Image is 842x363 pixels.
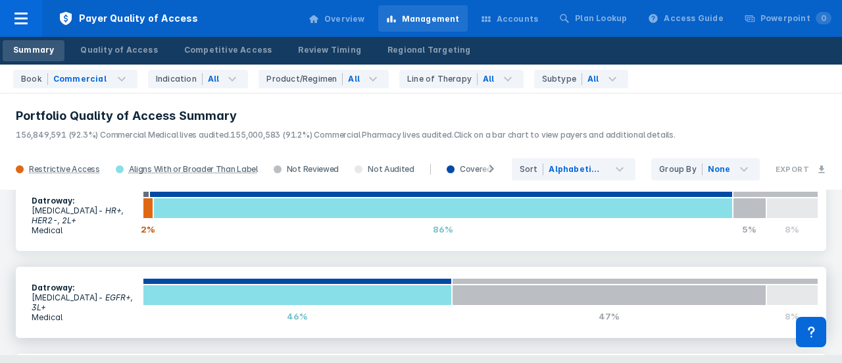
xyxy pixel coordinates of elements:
[29,164,100,175] div: Restrictive Access
[80,44,157,56] div: Quality of Access
[298,44,361,56] div: Review Timing
[24,275,143,330] section: [MEDICAL_DATA]
[402,13,460,25] div: Management
[733,219,766,240] div: 5%
[768,157,834,182] button: Export
[32,225,135,235] p: Medical
[21,73,48,85] div: Book
[24,188,143,243] section: [MEDICAL_DATA]
[452,306,766,327] div: 47%
[156,73,203,85] div: Indication
[266,164,347,175] div: Not Reviewed
[407,73,478,85] div: Line of Therapy
[32,312,135,322] p: Medical
[208,73,220,85] div: All
[387,44,471,56] div: Regional Targeting
[230,130,453,140] span: 155,000,583 (91.2%) Commercial Pharmacy lives audited.
[766,306,818,327] div: 8%
[483,73,495,85] div: All
[32,206,124,225] i: - HR+, HER2-, 2L+
[266,73,343,85] div: Product/Regimen
[347,164,422,175] div: Not Audited
[70,40,168,61] a: Quality of Access
[664,13,723,24] div: Access Guide
[16,267,826,338] a: Datroway:[MEDICAL_DATA]- EGFR+, 3L+Medical46%47%8%
[184,44,272,56] div: Competitive Access
[575,13,627,24] div: Plan Lookup
[542,73,582,85] div: Subtype
[796,317,826,347] div: Contact Support
[439,164,500,175] div: Covered
[32,293,133,312] i: - EGFR+, 3L+
[129,164,258,175] div: Aligns With or Broader Than Label
[378,5,468,32] a: Management
[587,73,599,85] div: All
[776,165,809,174] h3: Export
[497,13,539,25] div: Accounts
[32,196,74,206] b: Datroway :
[348,73,360,85] div: All
[16,108,826,124] h3: Portfolio Quality of Access Summary
[324,13,365,25] div: Overview
[473,5,547,32] a: Accounts
[454,130,676,140] span: Click on a bar chart to view payers and additional details.
[659,163,703,175] div: Group By
[153,219,733,240] div: 86%
[16,130,230,140] span: 156,849,591 (92.3%) Commercial Medical lives audited.
[377,40,482,61] a: Regional Targeting
[301,5,373,32] a: Overview
[174,40,283,61] a: Competitive Access
[143,306,452,327] div: 46%
[708,163,731,175] div: None
[3,40,64,61] a: Summary
[32,283,74,293] b: Datroway :
[816,12,831,24] span: 0
[766,219,818,240] div: 8%
[520,163,544,175] div: Sort
[53,73,107,85] div: Commercial
[143,219,153,240] div: 2%
[287,40,372,61] a: Review Timing
[13,44,54,56] div: Summary
[549,163,605,175] div: Alphabetically (A -> Z)
[16,180,826,251] a: Datroway:[MEDICAL_DATA]- HR+, HER2-, 2L+Medical2%86%5%8%
[760,13,831,24] div: Powerpoint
